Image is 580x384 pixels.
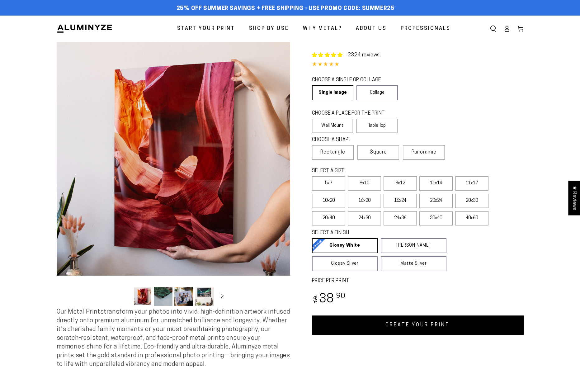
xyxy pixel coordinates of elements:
[419,194,453,208] label: 20x24
[312,77,392,84] legend: CHOOSE A SINGLE OR COLLAGE
[370,149,387,156] span: Square
[312,315,524,335] a: CREATE YOUR PRINT
[348,53,381,58] a: 2324 reviews.
[396,21,455,37] a: Professionals
[312,136,393,144] legend: CHOOSE A SHAPE
[356,119,398,133] label: Table Top
[312,168,436,175] legend: SELECT A SIZE
[174,287,193,306] button: Load image 3 in gallery view
[348,211,381,225] label: 24x30
[356,85,398,100] a: Collage
[312,256,378,271] a: Glossy Silver
[57,24,113,33] img: Aluminyze
[348,176,381,191] label: 8x10
[381,238,446,253] a: [PERSON_NAME]
[351,21,391,37] a: About Us
[412,150,436,155] span: Panoramic
[419,176,453,191] label: 11x14
[312,110,392,117] legend: CHOOSE A PLACE FOR THE PRINT
[312,211,345,225] label: 20x40
[313,296,318,305] span: $
[381,256,446,271] a: Matte Silver
[312,277,524,285] label: PRICE PER PRINT
[320,149,345,156] span: Rectangle
[215,289,229,303] button: Slide right
[172,21,240,37] a: Start Your Print
[312,194,345,208] label: 10x20
[312,230,431,237] legend: SELECT A FINISH
[455,194,488,208] label: 20x30
[133,287,152,306] button: Load image 1 in gallery view
[455,176,488,191] label: 11x17
[384,211,417,225] label: 24x36
[312,85,353,100] a: Single Image
[401,24,450,33] span: Professionals
[486,22,500,36] summary: Search our site
[356,24,387,33] span: About Us
[177,24,235,33] span: Start Your Print
[177,5,394,12] span: 25% off Summer Savings + Free Shipping - Use Promo Code: SUMMER25
[303,24,342,33] span: Why Metal?
[455,211,488,225] label: 40x60
[298,21,347,37] a: Why Metal?
[154,287,172,306] button: Load image 2 in gallery view
[195,287,214,306] button: Load image 4 in gallery view
[384,176,417,191] label: 8x12
[568,181,580,215] div: Click to open Judge.me floating reviews tab
[57,309,290,367] span: Our Metal Prints transform your photos into vivid, high-definition artwork infused directly onto ...
[118,289,131,303] button: Slide left
[348,194,381,208] label: 16x20
[419,211,453,225] label: 30x40
[312,119,353,133] label: Wall Mount
[312,293,346,306] bdi: 38
[312,60,524,69] div: 4.85 out of 5.0 stars
[57,42,290,308] media-gallery: Gallery Viewer
[334,293,346,300] sup: .90
[249,24,289,33] span: Shop By Use
[312,176,345,191] label: 5x7
[312,238,378,253] a: Glossy White
[384,194,417,208] label: 16x24
[244,21,294,37] a: Shop By Use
